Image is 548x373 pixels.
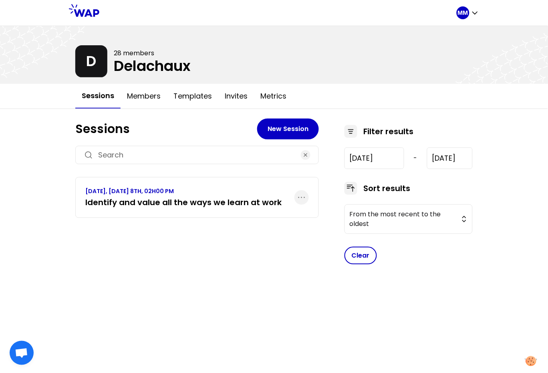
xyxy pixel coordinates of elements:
button: Templates [167,84,218,108]
button: Invites [218,84,254,108]
button: Members [121,84,167,108]
button: Metrics [254,84,293,108]
h3: Identify and value all the ways we learn at work [85,197,282,208]
input: YYYY-M-D [345,147,404,169]
button: New Session [257,119,319,139]
h3: Filter results [364,126,414,137]
button: From the most recent to the oldest [345,204,473,234]
a: [DATE], [DATE] 8TH, 02H00 PMIdentify and value all the ways we learn at work [85,187,282,208]
button: Clear [345,247,377,264]
input: YYYY-M-D [427,147,473,169]
button: Manage your preferences about cookies [520,351,542,371]
a: Ouvrir le chat [10,341,34,365]
button: Sessions [75,84,121,109]
h1: Sessions [75,122,257,136]
p: MM [458,9,468,17]
button: MM [457,6,479,19]
span: - [414,153,417,163]
input: Search [98,149,296,161]
h3: Sort results [364,183,411,194]
span: From the most recent to the oldest [350,210,456,229]
p: [DATE], [DATE] 8TH, 02H00 PM [85,187,282,195]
